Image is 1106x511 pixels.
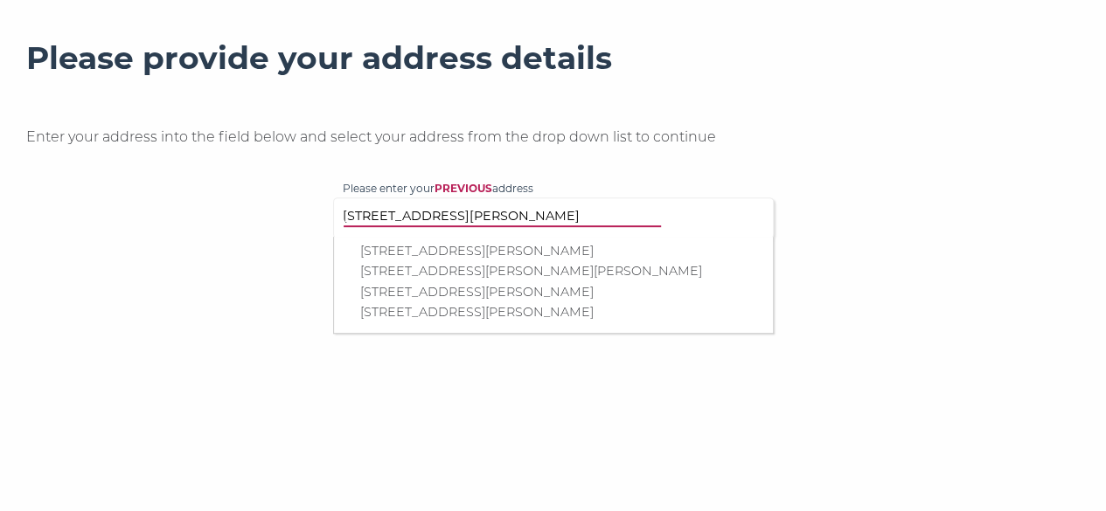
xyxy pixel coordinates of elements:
p: [STREET_ADDRESS][PERSON_NAME] [360,302,764,322]
p: [STREET_ADDRESS][PERSON_NAME] [360,282,764,302]
p: [STREET_ADDRESS][PERSON_NAME] [360,241,764,261]
p: [STREET_ADDRESS][PERSON_NAME][PERSON_NAME] [360,261,764,281]
h3: Please provide your address details [26,39,1080,78]
span: Please enter your address [343,180,764,211]
p: Enter your address into the field below and select your address from the drop down list to continue [26,126,1080,148]
strong: PREVIOUS [435,182,492,195]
